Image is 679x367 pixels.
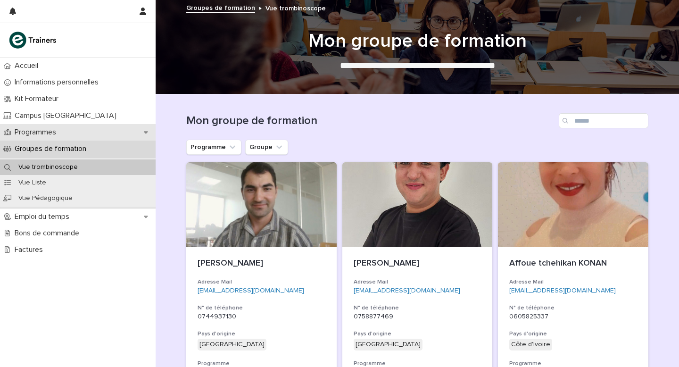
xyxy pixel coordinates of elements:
[354,278,481,286] h3: Adresse Mail
[509,304,637,312] h3: N° de téléphone
[559,113,648,128] input: Search
[11,78,106,87] p: Informations personnelles
[186,140,241,155] button: Programme
[11,194,80,202] p: Vue Pédagogique
[354,287,460,294] a: [EMAIL_ADDRESS][DOMAIN_NAME]
[198,259,325,269] p: [PERSON_NAME]
[354,259,481,269] p: [PERSON_NAME]
[198,330,325,338] h3: Pays d'origine
[245,140,288,155] button: Groupe
[198,339,266,350] div: [GEOGRAPHIC_DATA]
[509,278,637,286] h3: Adresse Mail
[509,339,552,350] div: Côte d'Ivoire
[198,304,325,312] h3: N° de téléphone
[354,313,481,321] p: 0758877469
[186,114,555,128] h1: Mon groupe de formation
[509,287,616,294] a: [EMAIL_ADDRESS][DOMAIN_NAME]
[198,278,325,286] h3: Adresse Mail
[11,144,94,153] p: Groupes de formation
[509,330,637,338] h3: Pays d'origine
[186,2,255,13] a: Groupes de formation
[8,31,59,50] img: K0CqGN7SDeD6s4JG8KQk
[198,287,304,294] a: [EMAIL_ADDRESS][DOMAIN_NAME]
[11,212,77,221] p: Emploi du temps
[11,128,64,137] p: Programmes
[354,339,422,350] div: [GEOGRAPHIC_DATA]
[11,111,124,120] p: Campus [GEOGRAPHIC_DATA]
[11,245,50,254] p: Factures
[186,30,648,52] h1: Mon groupe de formation
[354,330,481,338] h3: Pays d'origine
[198,313,325,321] p: 0744937130
[11,61,46,70] p: Accueil
[11,179,54,187] p: Vue Liste
[11,94,66,103] p: Kit Formateur
[11,163,85,171] p: Vue trombinoscope
[354,304,481,312] h3: N° de téléphone
[265,2,326,13] p: Vue trombinoscope
[509,259,637,269] p: Affoue tchehikan KONAN
[11,229,87,238] p: Bons de commande
[509,313,637,321] p: 0605825337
